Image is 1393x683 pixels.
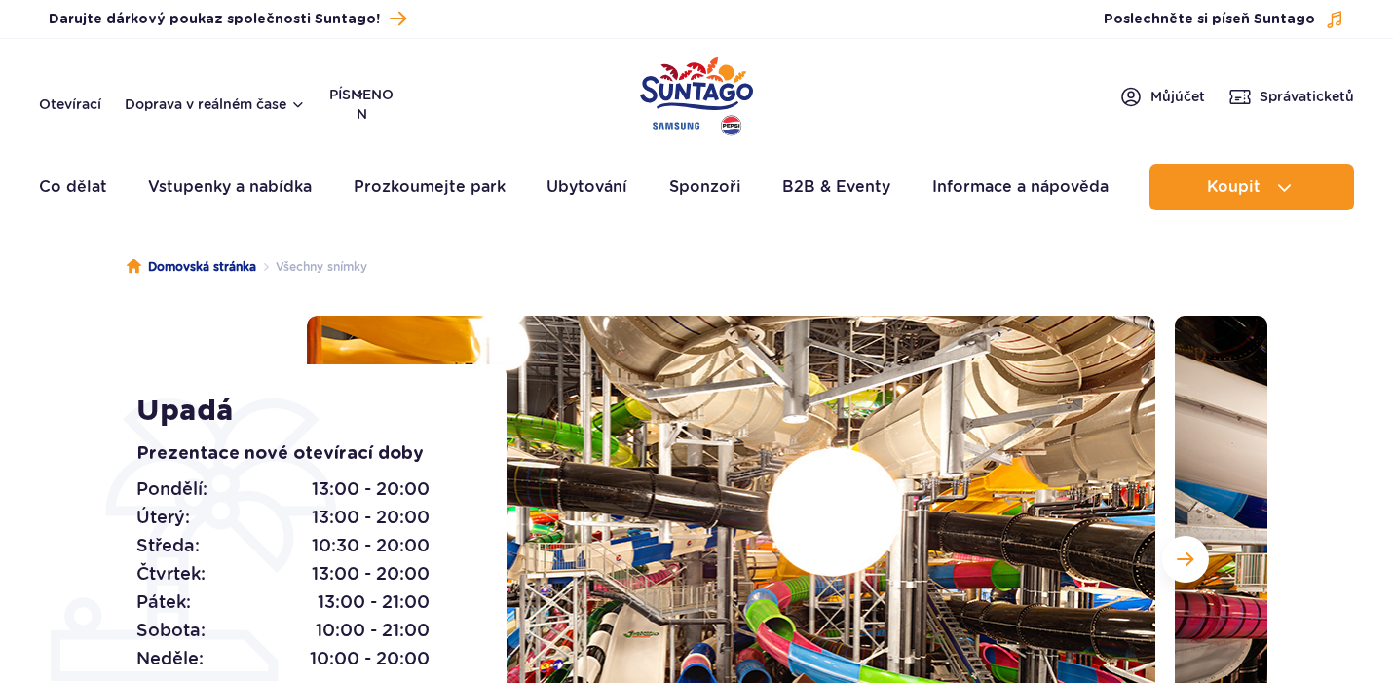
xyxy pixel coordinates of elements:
[136,532,200,559] span: Středa:
[39,95,101,114] a: Otevírací
[127,257,256,277] a: Domovská stránka
[136,588,191,616] span: Pátek:
[312,475,430,503] span: 13:00 - 20:00
[782,164,890,210] a: B2B & Eventy
[136,394,463,429] h1: Upadá
[1207,178,1261,196] span: Koupit
[640,49,753,138] a: Polský park
[669,164,741,210] a: Sponzoři
[136,645,204,672] span: Neděle:
[49,10,380,29] span: Darujte dárkový poukaz společnosti Suntago!
[312,560,430,588] span: 13:00 - 20:00
[1260,87,1354,106] span: Správa ticketů
[148,164,312,210] a: Vstupenky a nabídka
[312,532,430,559] span: 10:30 - 20:00
[136,440,463,468] p: Prezentace nové otevírací doby
[125,96,306,112] button: Doprava v reálném čase
[1228,85,1354,108] a: Správaticketů
[256,257,367,277] li: Všechny snímky
[1104,10,1315,29] span: Poslechněte si píseň Suntago
[316,617,430,644] span: 10:00 - 21:00
[136,560,206,588] span: Čtvrtek:
[329,85,366,124] button: písmeno n
[1150,87,1205,106] span: Můj účet
[39,164,107,210] a: Co dělat
[312,504,430,531] span: 13:00 - 20:00
[1104,10,1344,29] button: Poslechněte si píseň Suntago
[932,164,1109,210] a: Informace a nápověda
[310,645,430,672] span: 10:00 - 20:00
[318,588,430,616] span: 13:00 - 21:00
[1162,536,1209,583] button: Další snímek
[136,504,190,531] span: Úterý:
[354,164,506,210] a: Prozkoumejte park
[546,164,627,210] a: Ubytování
[1119,85,1205,108] a: Můjúčet
[1149,164,1354,210] button: Koupit
[136,617,206,644] span: Sobota:
[49,6,406,32] a: Darujte dárkový poukaz společnosti Suntago!
[136,475,207,503] span: Pondělí:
